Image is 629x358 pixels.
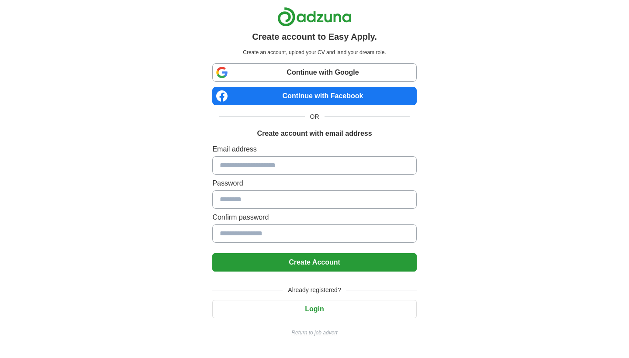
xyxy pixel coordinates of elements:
img: Adzuna logo [277,7,352,27]
span: OR [305,112,325,121]
button: Login [212,300,416,318]
span: Already registered? [283,286,346,295]
p: Create an account, upload your CV and land your dream role. [214,48,415,56]
h1: Create account to Easy Apply. [252,30,377,43]
a: Continue with Facebook [212,87,416,105]
a: Return to job advert [212,329,416,337]
a: Login [212,305,416,313]
label: Password [212,178,416,189]
label: Email address [212,144,416,155]
button: Create Account [212,253,416,272]
h1: Create account with email address [257,128,372,139]
label: Confirm password [212,212,416,223]
a: Continue with Google [212,63,416,82]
